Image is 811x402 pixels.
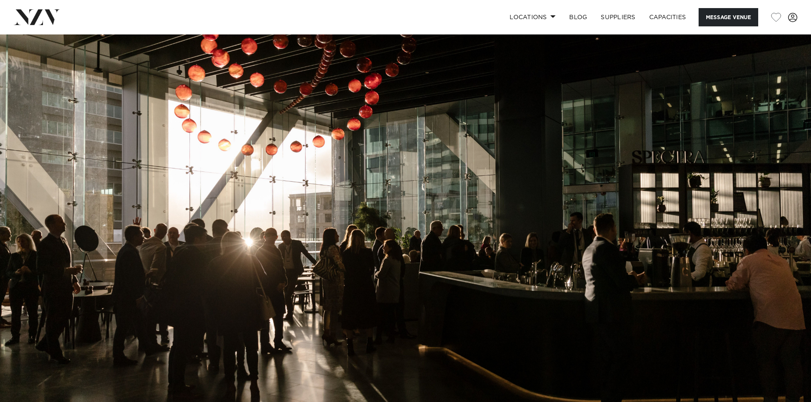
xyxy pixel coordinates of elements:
a: SUPPLIERS [594,8,642,26]
a: BLOG [562,8,594,26]
a: Locations [503,8,562,26]
button: Message Venue [699,8,758,26]
img: nzv-logo.png [14,9,60,25]
a: Capacities [642,8,693,26]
